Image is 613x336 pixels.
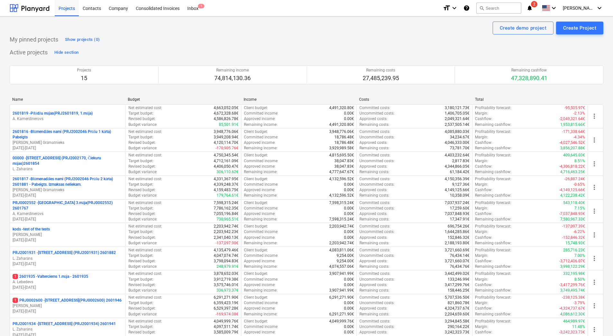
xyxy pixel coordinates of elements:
[244,182,278,187] p: Committed income :
[13,250,116,256] p: PRJ2001931 - [STREET_ADDRESS] (PRJ2001931) 2601882
[13,298,123,314] div: 1PRJ0002600 -[STREET_ADDRESS](PRJ0002600) 2601946[PERSON_NAME][DATE]-[DATE]
[13,155,123,166] p: 00000 - [STREET_ADDRESS] (PRJ2002170, Čiekuru mājas)2601854
[448,235,469,240] p: 152,846.32€
[198,4,204,8] span: 1
[13,129,123,151] div: 2601816 -Blūmendāles nami (PRJ2002046 Prūšu 1 kārta) Pabeigts[PERSON_NAME] Grāmatnieks[DATE]-[DATE]
[13,211,123,217] p: A. Kamerdinerovs
[13,274,18,279] span: 1
[13,176,123,199] div: 2601817 -Blūmenadāles nami (PRJ2002046 Prūšu 2 kārta) 2601881 - Pabeigts. Izmaksas neliekam.[PERS...
[563,153,585,158] p: 409,645.03€
[13,145,123,151] p: [DATE] - [DATE]
[359,200,390,206] p: Committed costs :
[334,135,354,140] p: 18,786.48€
[214,129,238,135] p: 3,948,776.06€
[329,224,354,229] p: 2,203,942.74€
[128,153,162,158] p: Net estimated cost :
[359,105,390,111] p: Committed costs :
[53,47,80,58] button: Hide section
[128,111,153,116] p: Target budget :
[214,224,238,229] p: 2,203,942.74€
[217,169,238,175] p: 306,110.62€
[559,164,585,169] p: -4,306,818.22€
[244,206,278,211] p: Committed income :
[128,169,157,175] p: Budget variance :
[564,176,585,182] p: -26,887.24€
[445,111,469,116] p: 1,406,705.05€
[475,182,488,187] p: Margin :
[344,211,354,217] p: 0.00€
[13,298,122,303] p: PRJ0002600 - [STREET_ADDRESS](PRJ0002600) 2601946
[590,183,598,191] span: more_vert
[214,176,238,182] p: 4,331,367.95€
[128,129,162,135] p: Net estimated cost :
[359,158,395,164] p: Uncommitted costs :
[560,122,585,127] p: 1,953,815.66€
[128,224,162,229] p: Net estimated cost :
[214,116,238,122] p: 4,586,826.78€
[445,187,469,193] p: 4,149,125.66€
[128,229,153,235] p: Target budget :
[344,111,354,116] p: 0.00€
[13,155,123,172] div: 00000 -[STREET_ADDRESS] (PRJ2002170, Čiekuru mājas)2601854L. Zaharāns
[445,140,469,145] p: 4,046,333.00€
[445,105,469,111] p: 3,180,121.73€
[244,153,268,158] p: Client budget :
[13,298,18,303] span: 1
[590,278,598,286] span: more_vert
[217,193,238,198] p: 179,764.61€
[128,258,156,264] p: Revised budget :
[12,97,123,102] div: Name
[214,229,238,235] p: 2,203,942.23€
[244,122,277,127] p: Remaining income :
[214,74,251,82] p: 74,814,130.36
[573,135,585,140] p: -4.34%
[128,116,156,122] p: Revised budget :
[329,153,354,158] p: 4,815,695.50€
[214,140,238,145] p: 4,120,114.70€
[452,182,469,187] p: 9,127.36€
[214,258,238,264] p: 3,798,094.83€
[344,116,354,122] p: 0.00€
[219,122,238,127] p: 85,501.91€
[475,176,511,182] p: Profitability forecast :
[244,229,278,235] p: Committed income :
[590,207,598,215] span: more_vert
[359,240,389,246] p: Remaining costs :
[475,229,488,235] p: Margin :
[475,200,511,206] p: Profitability forecast :
[475,253,488,258] p: Margin :
[452,158,469,164] p: 2,817.83€
[13,187,123,193] p: [PERSON_NAME] Grāmatnieks
[590,231,598,239] span: more_vert
[329,145,354,151] p: 3,929,989.58€
[511,68,547,73] p: Remaining cashflow
[562,235,585,240] p: -152,846.32€
[244,258,275,264] p: Approved income :
[590,302,598,310] span: more_vert
[13,256,123,261] p: L. Zaharāns
[445,240,469,246] p: 2,188,193.80€
[244,200,268,206] p: Client budget :
[359,129,390,135] p: Committed costs :
[13,193,123,198] p: [DATE] - [DATE]
[13,238,123,243] p: [DATE] - [DATE]
[359,176,390,182] p: Committed costs :
[563,5,595,11] span: [PERSON_NAME]
[450,193,469,198] p: 10,358.09€
[475,206,488,211] p: Margin :
[128,206,153,211] p: Target budget :
[475,217,511,222] p: Remaining cashflow :
[329,217,354,222] p: 7,598,315.24€
[550,4,558,12] i: keyboard_arrow_down
[475,105,511,111] p: Profitability forecast :
[559,211,585,217] p: -7,037,848.93€
[445,164,469,169] p: 4,344,866.05€
[334,140,354,145] p: 18,786.48€
[329,122,354,127] p: 4,491,320.80€
[214,105,238,111] p: 4,663,052.05€
[344,229,354,235] p: 0.00€
[475,193,511,198] p: Remaining cashflow :
[450,217,469,222] p: 17,347.91€
[574,253,585,258] p: 7.00%
[565,240,585,246] p: 15,748.93€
